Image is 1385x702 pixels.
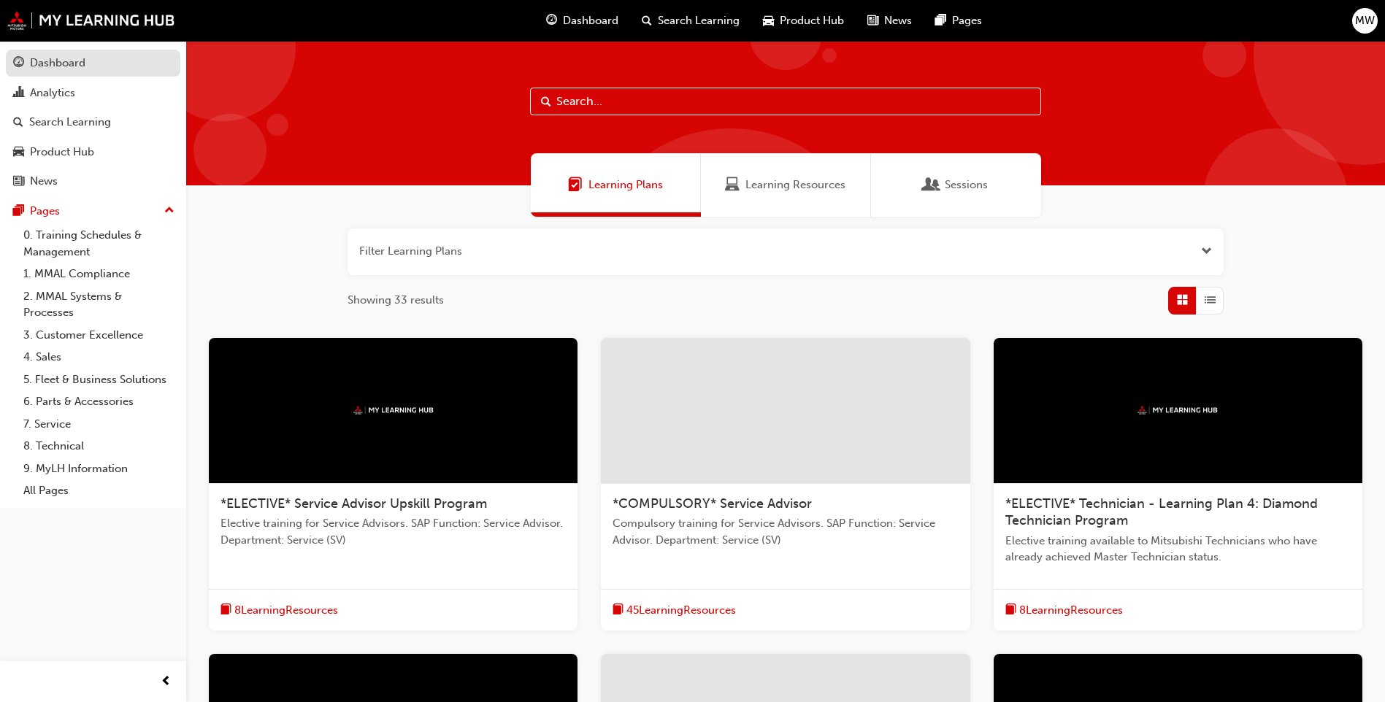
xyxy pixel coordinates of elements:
[613,601,624,620] span: book-icon
[588,177,663,193] span: Learning Plans
[856,6,924,36] a: news-iconNews
[1005,495,1318,529] span: *ELECTIVE* Technician - Learning Plan 4: Diamond Technician Program
[30,85,75,101] div: Analytics
[935,12,946,30] span: pages-icon
[18,324,180,347] a: 3. Customer Excellence
[1005,533,1351,566] span: Elective training available to Mitsubishi Technicians who have already achieved Master Technician...
[871,153,1041,217] a: SessionsSessions
[30,144,94,161] div: Product Hub
[884,12,912,29] span: News
[30,55,85,72] div: Dashboard
[6,50,180,77] a: Dashboard
[234,602,338,619] span: 8 Learning Resources
[626,602,736,619] span: 45 Learning Resources
[924,177,939,193] span: Sessions
[1352,8,1378,34] button: MW
[534,6,630,36] a: guage-iconDashboard
[568,177,583,193] span: Learning Plans
[725,177,740,193] span: Learning Resources
[751,6,856,36] a: car-iconProduct Hub
[220,495,487,512] span: *ELECTIVE* Service Advisor Upskill Program
[220,601,338,620] button: book-icon8LearningResources
[613,515,958,548] span: Compulsory training for Service Advisors. SAP Function: Service Advisor. Department: Service (SV)
[220,601,231,620] span: book-icon
[6,168,180,195] a: News
[18,479,180,502] a: All Pages
[209,338,578,631] a: mmal*ELECTIVE* Service Advisor Upskill ProgramElective training for Service Advisors. SAP Functio...
[613,495,812,512] span: *COMPULSORY* Service Advisor
[6,139,180,166] a: Product Hub
[220,515,566,548] span: Elective training for Service Advisors. SAP Function: Service Advisor. Department: Service (SV)
[348,292,444,309] span: Showing 33 results
[18,285,180,324] a: 2. MMAL Systems & Processes
[353,406,434,415] img: mmal
[780,12,844,29] span: Product Hub
[13,205,24,218] span: pages-icon
[1005,601,1016,620] span: book-icon
[6,198,180,225] button: Pages
[763,12,774,30] span: car-icon
[13,57,24,70] span: guage-icon
[994,338,1362,631] a: mmal*ELECTIVE* Technician - Learning Plan 4: Diamond Technician ProgramElective training availabl...
[13,116,23,129] span: search-icon
[29,114,111,131] div: Search Learning
[18,346,180,369] a: 4. Sales
[530,88,1041,115] input: Search...
[18,263,180,285] a: 1. MMAL Compliance
[30,203,60,220] div: Pages
[531,153,701,217] a: Learning PlansLearning Plans
[701,153,871,217] a: Learning ResourcesLearning Resources
[945,177,988,193] span: Sessions
[7,11,175,30] img: mmal
[18,413,180,436] a: 7. Service
[18,224,180,263] a: 0. Training Schedules & Management
[613,601,736,620] button: book-icon45LearningResources
[13,146,24,159] span: car-icon
[30,173,58,190] div: News
[1137,406,1218,415] img: mmal
[601,338,970,631] a: *COMPULSORY* Service AdvisorCompulsory training for Service Advisors. SAP Function: Service Advis...
[1205,292,1216,309] span: List
[546,12,557,30] span: guage-icon
[6,47,180,198] button: DashboardAnalyticsSearch LearningProduct HubNews
[1005,601,1123,620] button: book-icon8LearningResources
[745,177,845,193] span: Learning Resources
[1019,602,1123,619] span: 8 Learning Resources
[924,6,994,36] a: pages-iconPages
[630,6,751,36] a: search-iconSearch Learning
[952,12,982,29] span: Pages
[18,390,180,413] a: 6. Parts & Accessories
[164,201,174,220] span: up-icon
[18,435,180,458] a: 8. Technical
[867,12,878,30] span: news-icon
[642,12,652,30] span: search-icon
[13,175,24,188] span: news-icon
[161,673,172,691] span: prev-icon
[541,93,551,110] span: Search
[563,12,618,29] span: Dashboard
[1355,12,1375,29] span: MW
[6,109,180,136] a: Search Learning
[1177,292,1188,309] span: Grid
[18,369,180,391] a: 5. Fleet & Business Solutions
[13,87,24,100] span: chart-icon
[6,80,180,107] a: Analytics
[658,12,740,29] span: Search Learning
[1201,243,1212,260] button: Open the filter
[18,458,180,480] a: 9. MyLH Information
